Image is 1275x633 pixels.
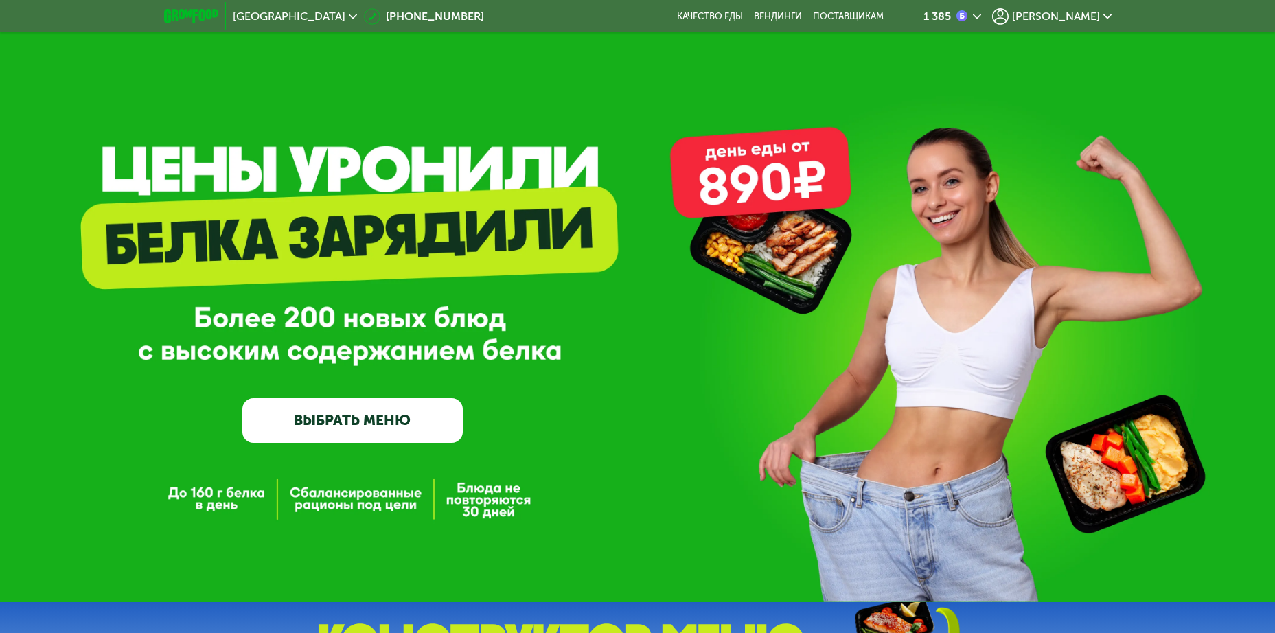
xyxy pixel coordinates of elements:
[1012,11,1100,22] span: [PERSON_NAME]
[754,11,802,22] a: Вендинги
[233,11,345,22] span: [GEOGRAPHIC_DATA]
[364,8,484,25] a: [PHONE_NUMBER]
[242,398,463,442] a: ВЫБРАТЬ МЕНЮ
[813,11,884,22] div: поставщикам
[677,11,743,22] a: Качество еды
[923,11,951,22] div: 1 385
